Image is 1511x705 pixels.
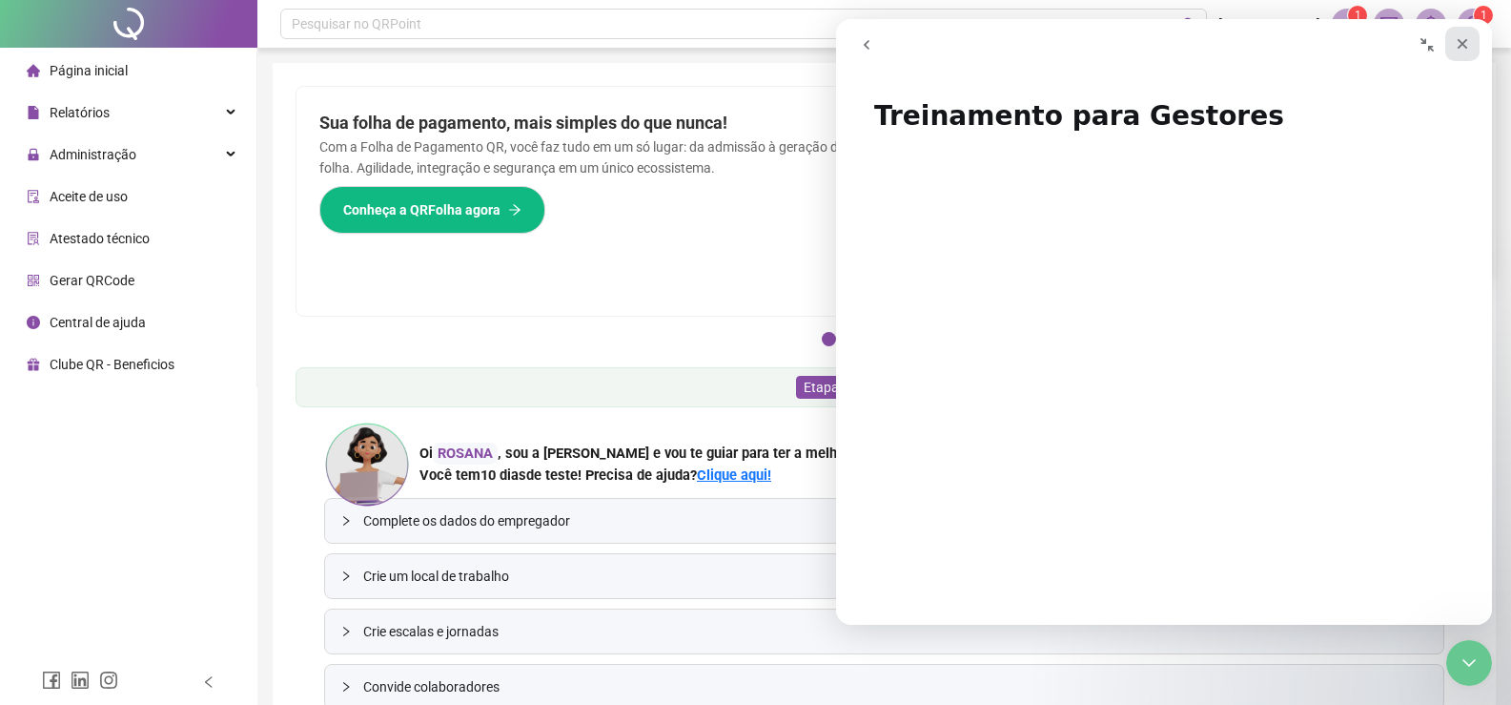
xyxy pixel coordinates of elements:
[508,203,521,217] span: arrow-right
[27,274,40,287] span: qrcode
[27,148,40,161] span: lock
[822,332,836,346] button: 1
[325,499,1443,543] div: Complete os dados do empregador
[340,626,352,637] span: collapsed
[363,566,1428,587] span: Crie um local de trabalho
[50,231,150,246] span: Atestado técnico
[340,570,352,582] span: collapsed
[99,671,118,690] span: instagram
[325,554,1443,598] div: Crie um local de trabalho
[340,515,352,527] span: collapsed
[836,19,1492,625] iframe: Intercom live chat
[363,621,1428,642] span: Crie escalas e jornadas
[526,467,697,484] span: de teste! Precisa de ajuda?
[71,671,90,690] span: linkedin
[1474,6,1493,25] sup: Atualize o seu contato no menu Meus Dados
[50,105,110,120] span: Relatórios
[363,510,1428,531] span: Complete os dados do empregador
[1480,9,1487,22] span: 1
[340,681,352,693] span: collapsed
[319,186,545,234] button: Conheça a QRFolha agora
[50,147,136,162] span: Administração
[363,676,1428,697] span: Convide colaboradores
[325,610,1443,653] div: Crie escalas e jornadas
[697,467,771,484] a: Clique aqui!
[419,467,480,484] span: Você tem
[42,671,61,690] span: facebook
[27,106,40,119] span: file
[319,136,862,178] p: Com a Folha de Pagamento QR, você faz tudo em um só lugar: da admissão à geração da folha. Agilid...
[419,443,1032,465] div: Oi , sou a [PERSON_NAME] e vou te guiar para ter a melhor experiência com a gente. 💜
[50,357,174,372] span: Clube QR - Beneficios
[27,190,40,203] span: audit
[500,467,526,484] span: dias
[50,273,134,288] span: Gerar QRCode
[50,63,128,78] span: Página inicial
[1348,6,1367,25] sup: 1
[50,315,146,330] span: Central de ajuda
[1380,15,1398,32] span: mail
[27,232,40,245] span: solution
[1422,15,1440,32] span: bell
[27,64,40,77] span: home
[324,422,410,508] img: ana-icon.cad42e3e8b8746aecfa2.png
[202,675,215,689] span: left
[27,316,40,329] span: info-circle
[1446,640,1492,686] iframe: Intercom live chat
[1338,15,1356,32] span: notification
[1459,10,1487,38] img: 94778
[480,467,526,484] span: 10
[1355,9,1361,22] span: 1
[804,380,846,395] span: Etapas
[433,443,498,465] div: ROSANA
[343,199,500,220] span: Conheça a QRFolha agora
[1182,17,1196,31] span: search
[27,358,40,371] span: gift
[1218,13,1320,34] span: [PERSON_NAME]
[50,189,128,204] span: Aceite de uso
[319,110,862,136] h2: Sua folha de pagamento, mais simples do que nunca!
